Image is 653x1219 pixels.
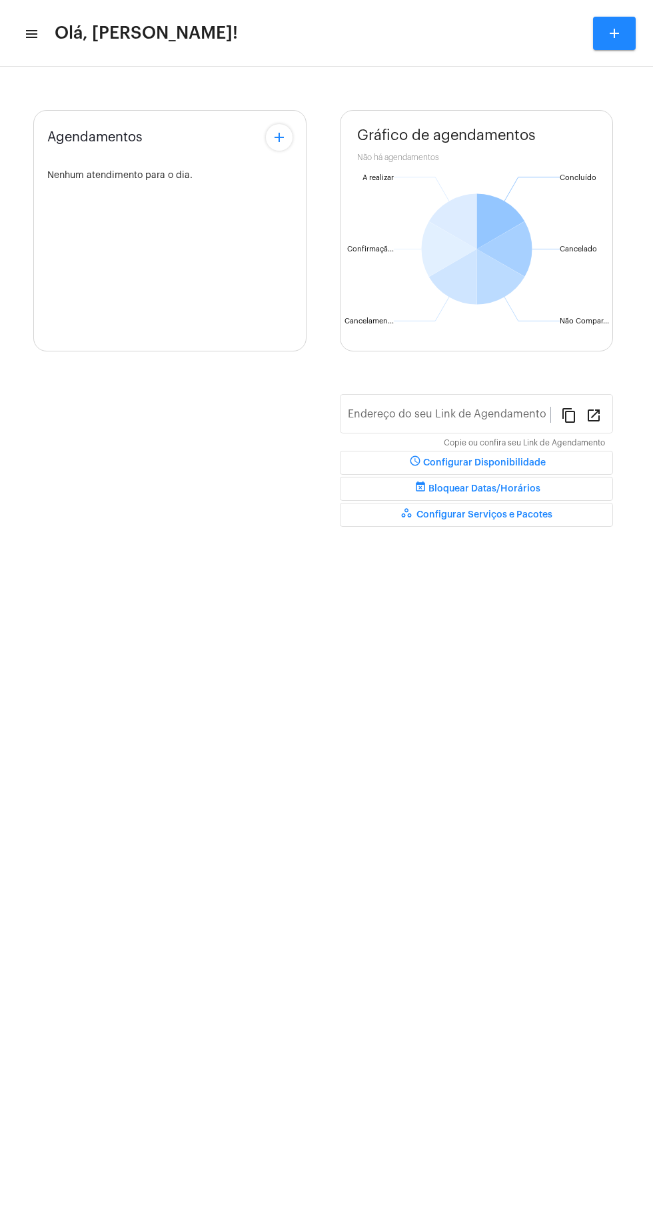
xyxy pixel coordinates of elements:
[444,439,605,448] mat-hint: Copie ou confira seu Link de Agendamento
[362,174,394,181] text: A realizar
[55,23,238,44] span: Olá, [PERSON_NAME]!
[340,477,613,501] button: Bloquear Datas/Horários
[412,481,428,497] mat-icon: event_busy
[47,171,293,181] div: Nenhum atendimento para o dia.
[586,407,602,423] mat-icon: open_in_new
[407,458,546,467] span: Configurar Disponibilidade
[47,130,143,145] span: Agendamentos
[271,129,287,145] mat-icon: add
[412,484,540,493] span: Bloquear Datas/Horários
[400,510,552,519] span: Configurar Serviços e Pacotes
[340,451,613,475] button: Configurar Disponibilidade
[560,245,597,253] text: Cancelado
[560,317,609,325] text: Não Compar...
[340,503,613,527] button: Configurar Serviços e Pacotes
[348,411,550,423] input: Link
[24,26,37,42] mat-icon: sidenav icon
[407,455,423,471] mat-icon: schedule
[347,245,394,253] text: Confirmaçã...
[561,407,577,423] mat-icon: content_copy
[357,127,536,143] span: Gráfico de agendamentos
[560,174,596,181] text: Concluído
[344,317,394,325] text: Cancelamen...
[606,25,622,41] mat-icon: add
[400,507,416,523] mat-icon: workspaces_outlined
